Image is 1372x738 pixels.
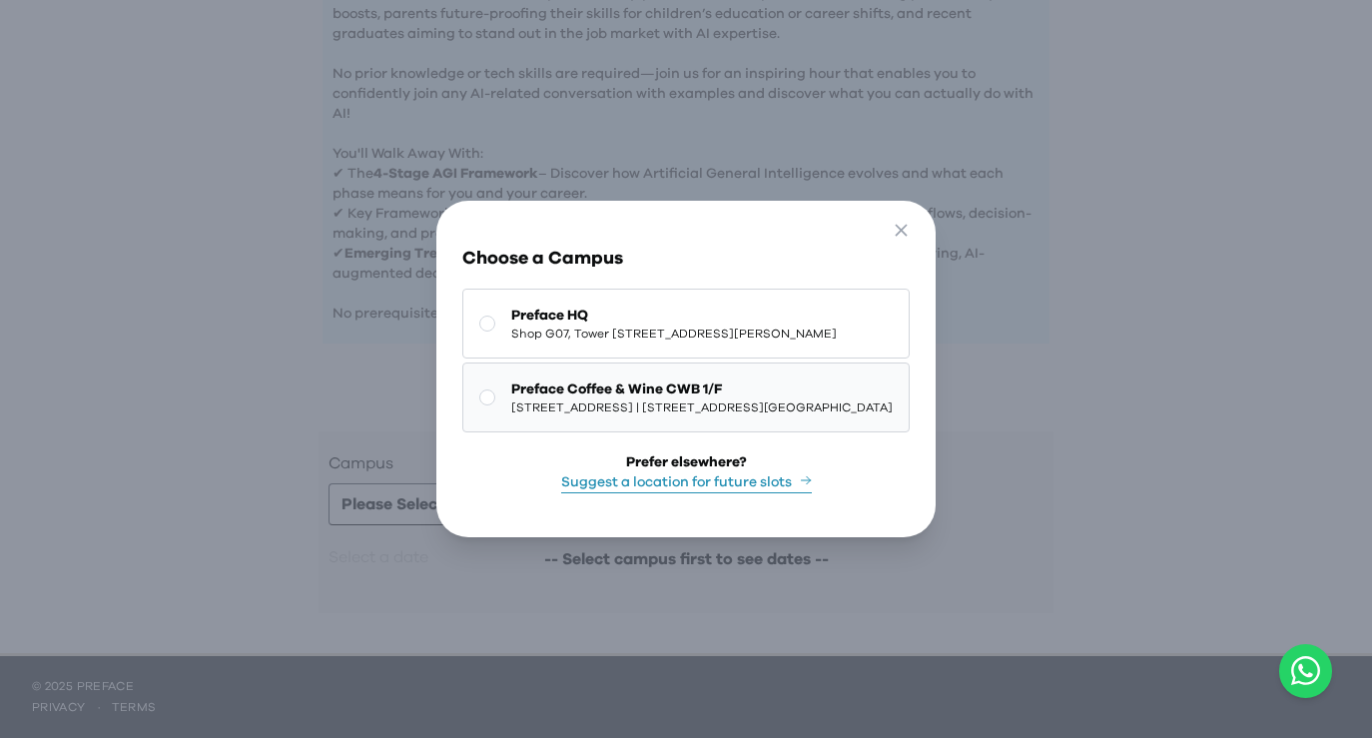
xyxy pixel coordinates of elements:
[561,472,812,493] button: Suggest a location for future slots
[511,326,837,342] span: Shop G07, Tower [STREET_ADDRESS][PERSON_NAME]
[462,363,910,432] button: Preface Coffee & Wine CWB 1/F[STREET_ADDRESS] | [STREET_ADDRESS][GEOGRAPHIC_DATA]
[626,452,747,472] div: Prefer elsewhere?
[511,399,893,415] span: [STREET_ADDRESS] | [STREET_ADDRESS][GEOGRAPHIC_DATA]
[511,306,837,326] span: Preface HQ
[462,245,910,273] h3: Choose a Campus
[511,379,893,399] span: Preface Coffee & Wine CWB 1/F
[462,289,910,359] button: Preface HQShop G07, Tower [STREET_ADDRESS][PERSON_NAME]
